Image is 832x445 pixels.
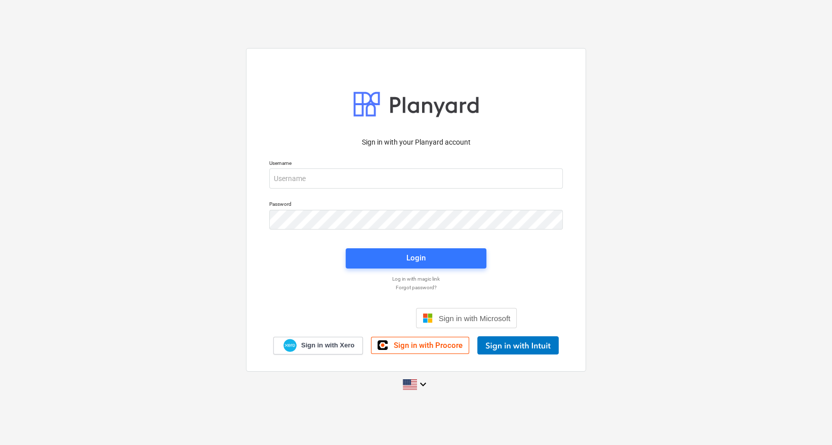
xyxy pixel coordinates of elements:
[269,137,563,148] p: Sign in with your Planyard account
[264,284,568,291] a: Forgot password?
[394,341,463,350] span: Sign in with Procore
[283,339,297,352] img: Xero logo
[264,276,568,282] a: Log in with magic link
[301,341,354,350] span: Sign in with Xero
[269,160,563,168] p: Username
[273,337,363,354] a: Sign in with Xero
[371,337,469,354] a: Sign in with Procore
[269,168,563,189] input: Username
[346,248,486,269] button: Login
[439,314,511,323] span: Sign in with Microsoft
[423,313,433,323] img: Microsoft logo
[417,378,429,390] i: keyboard_arrow_down
[310,307,413,329] iframe: Sign in with Google Button
[269,201,563,209] p: Password
[406,251,426,264] div: Login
